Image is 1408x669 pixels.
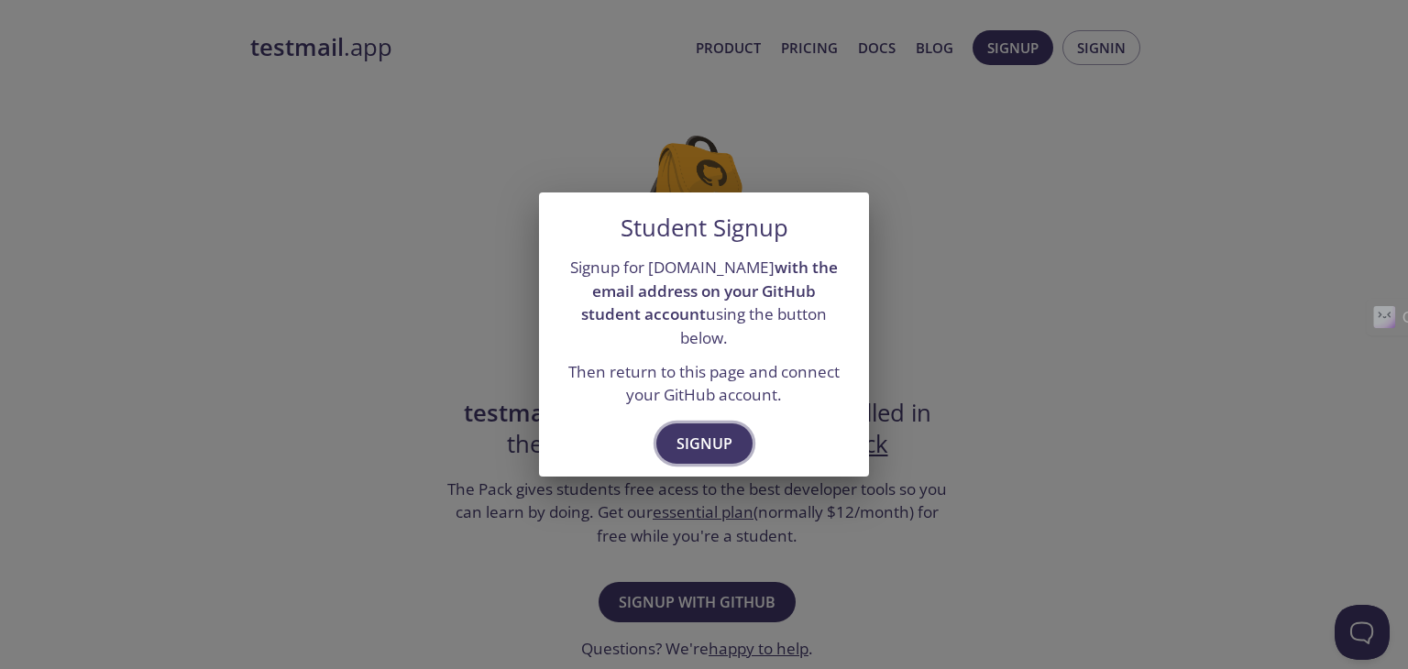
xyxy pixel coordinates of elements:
strong: with the email address on your GitHub student account [581,257,838,324]
p: Then return to this page and connect your GitHub account. [561,360,847,407]
p: Signup for [DOMAIN_NAME] using the button below. [561,256,847,350]
h5: Student Signup [621,214,788,242]
button: Signup [656,423,753,464]
span: Signup [676,431,732,456]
